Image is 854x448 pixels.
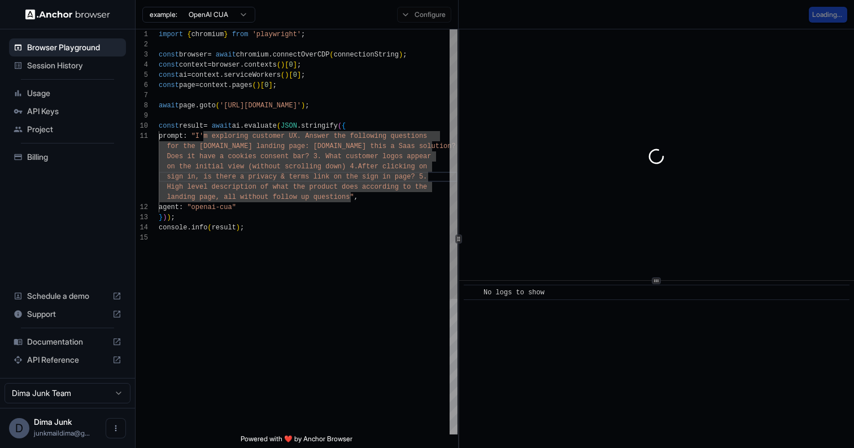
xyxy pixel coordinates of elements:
span: ) [236,224,240,232]
div: 14 [136,223,148,233]
span: on the initial view (without scrolling down) 4.Aft [167,163,370,171]
span: . [268,51,272,59]
span: '[URL][DOMAIN_NAME]' [220,102,301,110]
span: Project [27,124,121,135]
span: landing page, all without follow up questions" [167,193,354,201]
span: const [159,51,179,59]
span: 0 [293,71,297,79]
span: = [195,81,199,89]
span: const [159,81,179,89]
span: , [354,193,358,201]
span: agent [159,203,179,211]
div: API Keys [9,102,126,120]
div: D [9,418,29,438]
span: 'playwright' [252,31,301,38]
span: ai [232,122,240,130]
span: ] [293,61,297,69]
span: } [159,214,163,221]
span: Documentation [27,336,108,347]
span: ) [281,61,285,69]
span: const [159,61,179,69]
span: : [183,132,187,140]
span: High level description of what the product does ac [167,183,370,191]
span: context [191,71,220,79]
span: ] [268,81,272,89]
div: 13 [136,212,148,223]
span: ( [216,102,220,110]
span: 0 [289,61,293,69]
span: ; [240,224,244,232]
span: result [212,224,236,232]
span: ) [399,51,403,59]
div: Project [9,120,126,138]
span: ai [179,71,187,79]
div: API Reference [9,351,126,369]
span: ( [277,61,281,69]
span: stringify [301,122,338,130]
span: ; [301,71,305,79]
span: No logs to show [483,289,544,297]
div: 1 [136,29,148,40]
div: 12 [136,202,148,212]
span: Billing [27,151,121,163]
span: er clicking on [370,163,427,171]
span: Does it have a cookies consent bar? 3. What custom [167,153,370,160]
span: ; [403,51,407,59]
span: [ [289,71,293,79]
div: 4 [136,60,148,70]
span: } [224,31,228,38]
div: 2 [136,40,148,50]
span: ; [297,61,301,69]
div: Browser Playground [9,38,126,56]
span: ( [207,224,211,232]
span: pages [232,81,252,89]
span: await [212,122,232,130]
div: 9 [136,111,148,121]
span: connectionString [334,51,399,59]
span: ; [273,81,277,89]
span: { [187,31,191,38]
span: const [159,122,179,130]
span: Schedule a demo [27,290,108,302]
div: 15 [136,233,148,243]
span: . [187,224,191,232]
span: console [159,224,187,232]
span: context [199,81,228,89]
span: . [240,122,244,130]
span: ​ [469,287,475,298]
span: ; [171,214,175,221]
span: ; [301,31,305,38]
span: Support [27,308,108,320]
span: uestions [395,132,428,140]
span: . [228,81,232,89]
span: import [159,31,183,38]
span: er logos appear [370,153,431,160]
span: = [207,51,211,59]
div: Usage [9,84,126,102]
div: Schedule a demo [9,287,126,305]
span: sign in, is there a privacy & terms link on the si [167,173,370,181]
span: gn in page? 5. [370,173,427,181]
span: await [216,51,236,59]
span: from [232,31,249,38]
span: [ [285,61,289,69]
span: example: [150,10,177,19]
button: Open menu [106,418,126,438]
div: Billing [9,148,126,166]
div: 11 [136,131,148,141]
span: ; [305,102,309,110]
span: Powered with ❤️ by Anchor Browser [241,434,352,448]
span: ) [301,102,305,110]
span: ( [252,81,256,89]
span: const [159,71,179,79]
span: goto [199,102,216,110]
span: API Reference [27,354,108,366]
span: [ [260,81,264,89]
span: Dima Junk [34,417,72,427]
span: cording to the [370,183,427,191]
span: JSON [281,122,297,130]
div: 6 [136,80,148,90]
span: chromium [236,51,269,59]
span: as solution? 2. [407,142,468,150]
img: Anchor Logo [25,9,110,20]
